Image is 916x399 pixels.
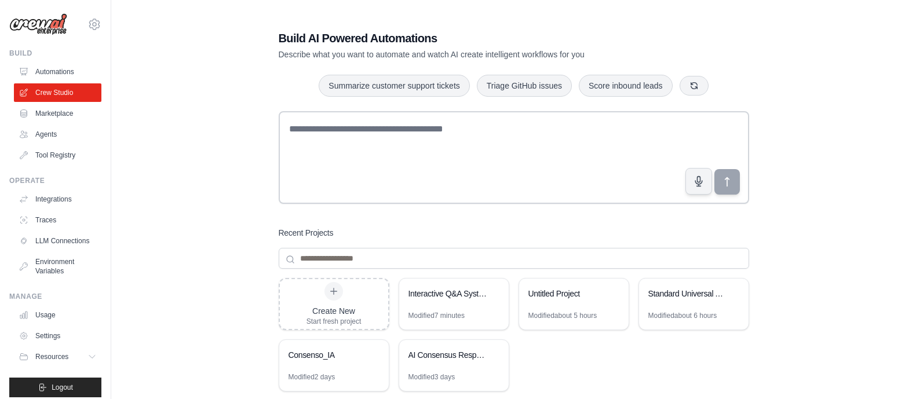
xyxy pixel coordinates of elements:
div: Consenso_IA [289,349,368,361]
div: Untitled Project [528,288,608,299]
div: Interactive Q&A System [408,288,488,299]
div: AI Consensus Response System [408,349,488,361]
a: Traces [14,211,101,229]
div: Standard Universal Analysis System [648,288,728,299]
a: Marketplace [14,104,101,123]
img: Logo [9,13,67,35]
h3: Recent Projects [279,227,334,239]
a: Environment Variables [14,252,101,280]
h1: Build AI Powered Automations [279,30,668,46]
div: Modified 2 days [289,372,335,382]
p: Describe what you want to automate and watch AI create intelligent workflows for you [279,49,668,60]
a: Settings [14,327,101,345]
a: Integrations [14,190,101,208]
div: Manage [9,292,101,301]
button: Resources [14,347,101,366]
div: Modified about 5 hours [528,311,597,320]
button: Click to speak your automation idea [685,168,712,195]
div: Create New [306,305,362,317]
button: Logout [9,378,101,397]
button: Get new suggestions [680,76,709,96]
button: Triage GitHub issues [477,75,572,97]
a: Crew Studio [14,83,101,102]
span: Logout [52,383,73,392]
a: Tool Registry [14,146,101,164]
button: Score inbound leads [579,75,673,97]
div: Build [9,49,101,58]
button: Summarize customer support tickets [319,75,469,97]
div: Modified about 6 hours [648,311,717,320]
div: Operate [9,176,101,185]
a: Usage [14,306,101,324]
div: Start fresh project [306,317,362,326]
div: Modified 3 days [408,372,455,382]
a: Automations [14,63,101,81]
span: Resources [35,352,68,361]
a: Agents [14,125,101,144]
div: Modified 7 minutes [408,311,465,320]
a: LLM Connections [14,232,101,250]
